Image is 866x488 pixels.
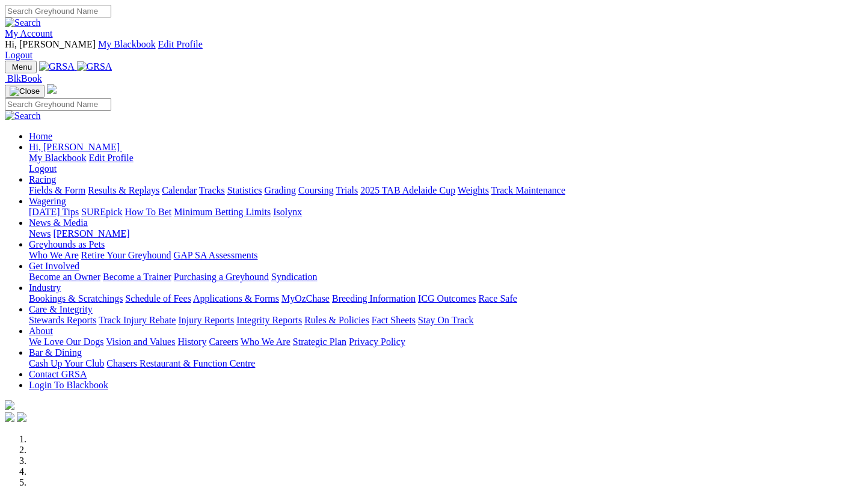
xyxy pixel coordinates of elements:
a: News [29,228,51,239]
img: Close [10,87,40,96]
a: [PERSON_NAME] [53,228,129,239]
a: Minimum Betting Limits [174,207,271,217]
a: Integrity Reports [236,315,302,325]
a: Results & Replays [88,185,159,195]
a: Track Maintenance [491,185,565,195]
a: GAP SA Assessments [174,250,258,260]
a: ICG Outcomes [418,293,476,303]
a: My Account [5,28,53,38]
a: Industry [29,282,61,293]
a: My Blackbook [98,39,156,49]
a: Cash Up Your Club [29,358,104,368]
a: Bookings & Scratchings [29,293,123,303]
span: BlkBook [7,73,42,84]
div: Care & Integrity [29,315,861,326]
a: Greyhounds as Pets [29,239,105,249]
a: BlkBook [5,73,42,84]
a: SUREpick [81,207,122,217]
a: We Love Our Dogs [29,337,103,347]
a: Fields & Form [29,185,85,195]
a: Careers [209,337,238,347]
a: Privacy Policy [349,337,405,347]
a: Become a Trainer [103,272,171,282]
img: logo-grsa-white.png [5,400,14,410]
a: Get Involved [29,261,79,271]
a: Applications & Forms [193,293,279,303]
div: Get Involved [29,272,861,282]
button: Toggle navigation [5,61,37,73]
a: Care & Integrity [29,304,93,314]
a: Syndication [271,272,317,282]
a: Grading [265,185,296,195]
a: Strategic Plan [293,337,346,347]
a: Race Safe [478,293,517,303]
a: Stay On Track [418,315,473,325]
a: [DATE] Tips [29,207,79,217]
div: News & Media [29,228,861,239]
div: Greyhounds as Pets [29,250,861,261]
span: Hi, [PERSON_NAME] [29,142,120,152]
a: Coursing [298,185,334,195]
a: Become an Owner [29,272,100,282]
a: Stewards Reports [29,315,96,325]
div: Racing [29,185,861,196]
input: Search [5,98,111,111]
button: Toggle navigation [5,85,45,98]
a: Weights [458,185,489,195]
a: Vision and Values [106,337,175,347]
a: Rules & Policies [304,315,369,325]
input: Search [5,5,111,17]
a: Edit Profile [158,39,203,49]
a: Purchasing a Greyhound [174,272,269,282]
img: GRSA [77,61,112,72]
div: Wagering [29,207,861,218]
a: Isolynx [273,207,302,217]
a: Racing [29,174,56,185]
a: Tracks [199,185,225,195]
img: facebook.svg [5,412,14,422]
img: GRSA [39,61,75,72]
div: Bar & Dining [29,358,861,369]
a: Who We Are [241,337,290,347]
a: Logout [29,163,57,174]
a: Contact GRSA [29,369,87,379]
img: Search [5,111,41,121]
a: Fact Sheets [372,315,416,325]
a: Wagering [29,196,66,206]
a: Edit Profile [89,153,134,163]
a: Chasers Restaurant & Function Centre [106,358,255,368]
a: Breeding Information [332,293,416,303]
a: Retire Your Greyhound [81,250,171,260]
div: About [29,337,861,347]
div: Industry [29,293,861,304]
a: Schedule of Fees [125,293,191,303]
a: My Blackbook [29,153,87,163]
div: My Account [5,39,861,61]
img: logo-grsa-white.png [47,84,57,94]
a: Who We Are [29,250,79,260]
a: History [177,337,206,347]
a: 2025 TAB Adelaide Cup [360,185,455,195]
a: Statistics [227,185,262,195]
img: twitter.svg [17,412,26,422]
a: How To Bet [125,207,172,217]
div: Hi, [PERSON_NAME] [29,153,861,174]
a: Calendar [162,185,197,195]
a: Trials [336,185,358,195]
a: About [29,326,53,336]
a: News & Media [29,218,88,228]
a: Hi, [PERSON_NAME] [29,142,122,152]
img: Search [5,17,41,28]
a: Injury Reports [178,315,234,325]
span: Menu [12,63,32,72]
a: Login To Blackbook [29,380,108,390]
a: Home [29,131,52,141]
a: MyOzChase [281,293,330,303]
a: Track Injury Rebate [99,315,176,325]
a: Logout [5,50,32,60]
span: Hi, [PERSON_NAME] [5,39,96,49]
a: Bar & Dining [29,347,82,358]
